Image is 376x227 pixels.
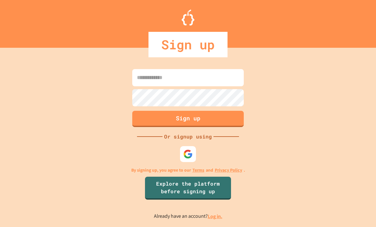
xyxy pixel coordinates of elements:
[131,167,245,174] p: By signing up, you agree to our and .
[154,212,222,220] p: Already have an account?
[145,177,231,200] a: Explore the platform before signing up
[192,167,204,174] a: Terms
[183,149,193,159] img: google-icon.svg
[215,167,242,174] a: Privacy Policy
[148,32,228,57] div: Sign up
[132,111,244,127] button: Sign up
[163,133,213,140] div: Or signup using
[208,213,222,220] a: Log in.
[182,10,194,25] img: Logo.svg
